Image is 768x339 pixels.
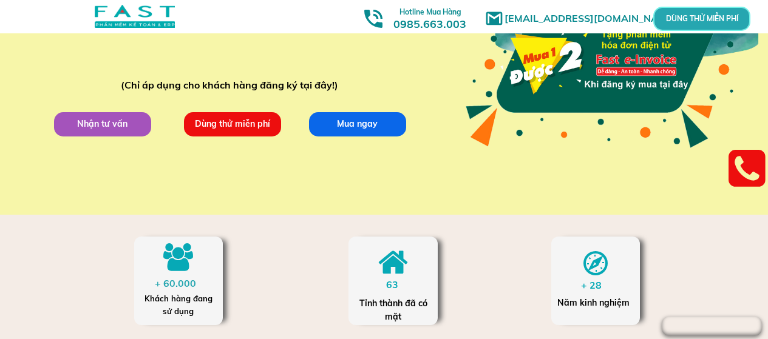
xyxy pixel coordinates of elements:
div: Khách hàng đang sử dụng [140,292,216,318]
div: + 60.000 [171,281,186,286]
p: DÙNG THỬ MIỄN PHÍ [662,10,741,28]
h1: [EMAIL_ADDRESS][DOMAIN_NAME] [505,11,684,27]
span: Hotline Mua Hàng [399,7,461,16]
p: Mua ngay [305,111,409,137]
div: Năm kinh nghiệm [557,296,633,309]
div: Tỉnh thành đã có mặt [358,297,429,324]
h3: 0985.663.003 [380,4,480,30]
p: Dùng thử miễn phí [180,111,284,137]
div: 63 [394,283,401,287]
div: + 28 [592,283,602,288]
p: Nhận tư vấn [50,111,154,137]
div: (Chỉ áp dụng cho khách hàng đăng ký tại đây!) [121,78,344,93]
